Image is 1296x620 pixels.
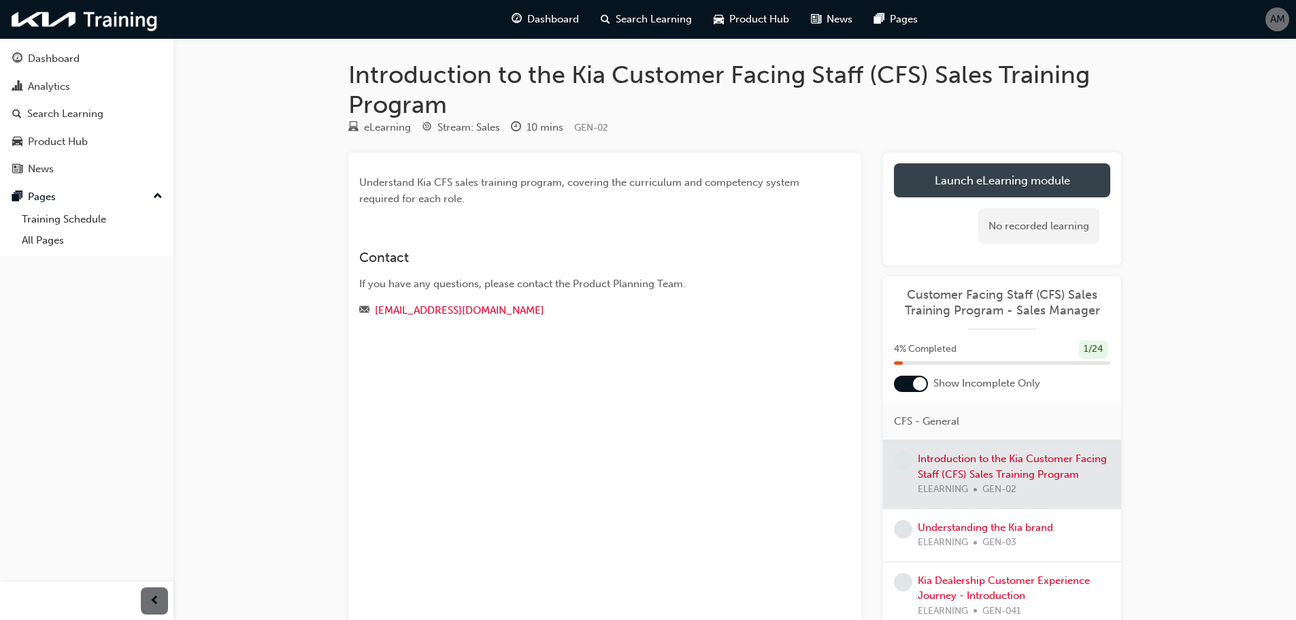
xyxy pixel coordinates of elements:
span: GEN-03 [982,535,1016,551]
div: Stream [422,119,500,136]
span: AM [1270,12,1285,27]
div: No recorded learning [978,208,1099,244]
span: learningRecordVerb_NONE-icon [894,520,912,538]
span: guage-icon [512,11,522,28]
span: prev-icon [150,593,160,610]
a: pages-iconPages [863,5,929,33]
span: learningRecordVerb_NONE-icon [894,573,912,591]
div: Dashboard [28,51,80,67]
a: search-iconSearch Learning [590,5,703,33]
div: Duration [511,119,563,136]
img: kia-training [7,5,163,33]
a: guage-iconDashboard [501,5,590,33]
div: Analytics [28,79,70,95]
span: Show Incomplete Only [933,376,1040,391]
a: Search Learning [5,101,168,127]
button: Pages [5,184,168,210]
span: GEN-041 [982,604,1021,619]
a: news-iconNews [800,5,863,33]
span: Search Learning [616,12,692,27]
span: car-icon [714,11,724,28]
span: pages-icon [12,191,22,203]
div: News [28,161,54,177]
span: news-icon [811,11,821,28]
span: email-icon [359,305,369,317]
span: Understand Kia CFS sales training program, covering the curriculum and competency system required... [359,176,802,205]
a: Product Hub [5,129,168,154]
span: 4 % Completed [894,342,957,357]
span: pages-icon [874,11,884,28]
span: Pages [890,12,918,27]
a: Training Schedule [16,209,168,230]
div: 10 mins [527,120,563,135]
a: Dashboard [5,46,168,71]
span: target-icon [422,122,432,134]
span: search-icon [601,11,610,28]
span: Learning resource code [574,122,608,133]
span: guage-icon [12,53,22,65]
div: eLearning [364,120,411,135]
div: Stream: Sales [437,120,500,135]
span: Product Hub [729,12,789,27]
button: AM [1265,7,1289,31]
span: ELEARNING [918,535,968,551]
span: News [827,12,852,27]
a: All Pages [16,230,168,251]
a: Analytics [5,74,168,99]
span: Dashboard [527,12,579,27]
span: ELEARNING [918,604,968,619]
span: search-icon [12,108,22,120]
span: up-icon [153,188,163,206]
span: learningResourceType_ELEARNING-icon [348,122,359,134]
div: Search Learning [27,106,103,122]
span: chart-icon [12,81,22,93]
div: Email [359,302,801,319]
a: News [5,157,168,182]
span: clock-icon [511,122,521,134]
a: [EMAIL_ADDRESS][DOMAIN_NAME] [375,304,544,316]
span: car-icon [12,136,22,148]
span: CFS - General [894,414,959,429]
button: DashboardAnalyticsSearch LearningProduct HubNews [5,44,168,184]
span: learningRecordVerb_NONE-icon [894,451,912,470]
div: 1 / 24 [1079,340,1108,359]
div: Type [348,119,411,136]
div: If you have any questions, please contact the Product Planning Team. [359,276,801,292]
span: news-icon [12,163,22,176]
a: Kia Dealership Customer Experience Journey - Introduction [918,574,1090,602]
div: Product Hub [28,134,88,150]
a: Launch eLearning module [894,163,1110,197]
h3: Contact [359,250,801,265]
h1: Introduction to the Kia Customer Facing Staff (CFS) Sales Training Program [348,60,1121,119]
a: Customer Facing Staff (CFS) Sales Training Program - Sales Manager [894,287,1110,318]
a: Understanding the Kia brand [918,521,1053,534]
div: Pages [28,189,56,205]
a: car-iconProduct Hub [703,5,800,33]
